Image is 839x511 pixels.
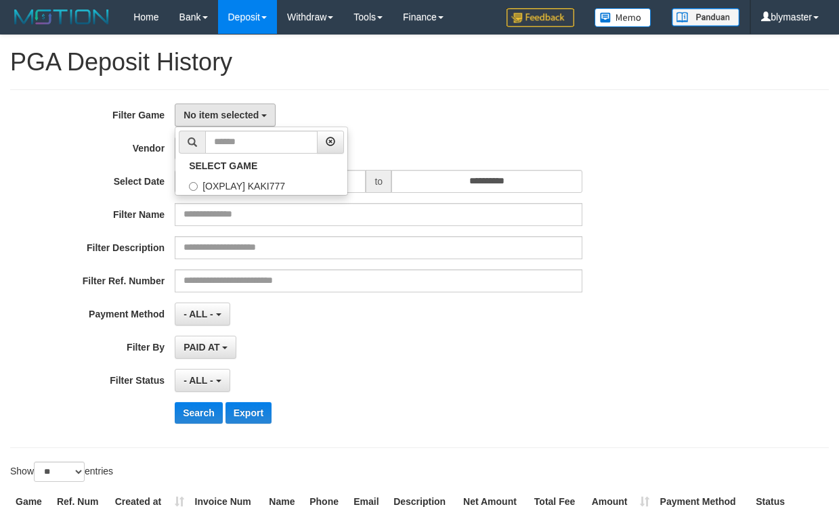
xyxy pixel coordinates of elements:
[184,309,213,319] span: - ALL -
[34,462,85,482] select: Showentries
[189,182,198,191] input: [OXPLAY] KAKI777
[175,336,236,359] button: PAID AT
[175,157,347,175] a: SELECT GAME
[507,8,574,27] img: Feedback.jpg
[225,402,272,424] button: Export
[672,8,739,26] img: panduan.png
[10,7,113,27] img: MOTION_logo.png
[175,175,347,195] label: [OXPLAY] KAKI777
[184,110,259,120] span: No item selected
[366,170,391,193] span: to
[595,8,651,27] img: Button%20Memo.svg
[184,375,213,386] span: - ALL -
[175,369,230,392] button: - ALL -
[175,402,223,424] button: Search
[10,49,829,76] h1: PGA Deposit History
[175,303,230,326] button: - ALL -
[10,462,113,482] label: Show entries
[175,104,276,127] button: No item selected
[184,342,219,353] span: PAID AT
[189,160,257,171] b: SELECT GAME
